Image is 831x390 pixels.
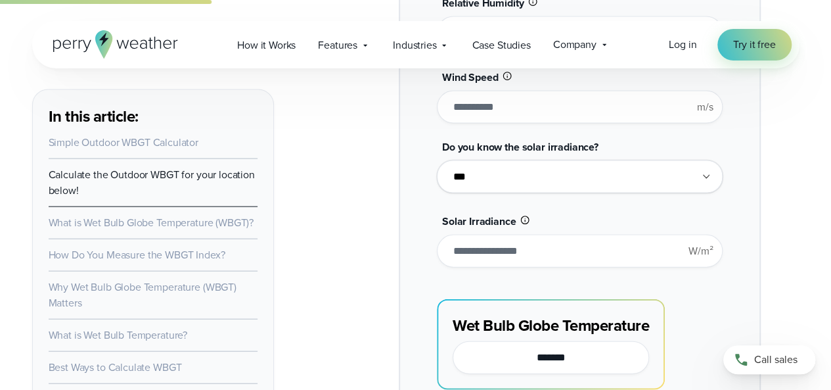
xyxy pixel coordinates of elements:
[49,135,198,150] a: Simple Outdoor WBGT Calculator
[49,106,258,127] h3: In this article:
[472,37,530,53] span: Case Studies
[226,32,307,59] a: How it Works
[669,37,696,52] span: Log in
[393,37,436,53] span: Industries
[49,247,225,262] a: How Do You Measure the WBGT Index?
[754,352,797,368] span: Call sales
[669,37,696,53] a: Log in
[460,32,541,59] a: Case Studies
[237,37,296,53] span: How it Works
[318,37,357,53] span: Features
[553,37,596,53] span: Company
[49,167,255,198] a: Calculate the Outdoor WBGT for your location below!
[49,328,188,343] a: What is Wet Bulb Temperature?
[442,139,598,155] span: Do you know the solar irradiance?
[442,214,516,229] span: Solar Irradiance
[723,345,815,374] a: Call sales
[49,280,236,310] a: Why Wet Bulb Globe Temperature (WBGT) Matters
[49,360,182,375] a: Best Ways to Calculate WBGT
[49,215,254,230] a: What is Wet Bulb Globe Temperature (WBGT)?
[733,37,775,53] span: Try it free
[717,29,791,61] a: Try it free
[442,70,498,85] span: Wind Speed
